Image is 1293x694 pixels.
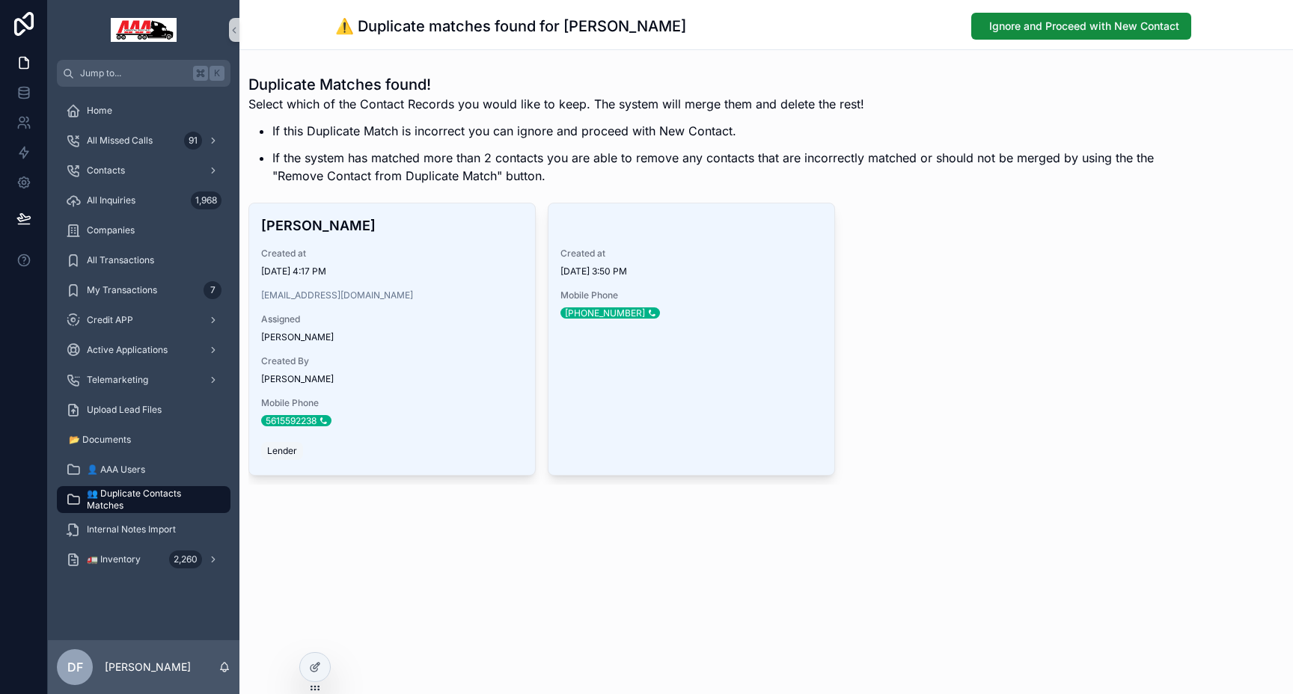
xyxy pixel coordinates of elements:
[57,366,230,393] a: Telemarketing
[105,660,191,675] p: [PERSON_NAME]
[560,307,660,319] div: [PHONE_NUMBER]
[57,426,230,453] a: 📂 Documents
[211,67,223,79] span: K
[87,464,145,476] span: 👤 AAA Users
[248,203,536,476] a: [PERSON_NAME]Created at[DATE] 4:17 PM[EMAIL_ADDRESS][DOMAIN_NAME]Assigned[PERSON_NAME]Created By[...
[87,344,168,356] span: Active Applications
[248,74,1172,95] h1: Duplicate Matches found!
[184,132,202,150] div: 91
[261,331,334,343] span: [PERSON_NAME]
[248,95,1172,113] p: Select which of the Contact Records you would like to keep. The system will merge them and delete...
[87,194,135,206] span: All Inquiries
[191,191,221,209] div: 1,968
[548,203,835,476] a: Created at[DATE] 3:50 PMMobile Phone[PHONE_NUMBER]
[261,248,523,260] span: Created at
[261,397,523,409] span: Mobile Phone
[169,550,202,568] div: 2,260
[261,415,331,426] div: 5615592238
[57,157,230,184] a: Contacts
[560,289,822,301] span: Mobile Phone
[57,60,230,87] button: Jump to...K
[57,486,230,513] a: 👥 Duplicate Contacts Matches
[111,18,177,42] img: App logo
[261,265,523,277] span: [DATE] 4:17 PM
[560,265,822,277] span: [DATE] 3:50 PM
[57,456,230,483] a: 👤 AAA Users
[87,224,135,236] span: Companies
[57,337,230,363] a: Active Applications
[69,434,131,446] span: 📂 Documents
[87,404,162,416] span: Upload Lead Files
[261,289,413,301] a: [EMAIL_ADDRESS][DOMAIN_NAME]
[335,16,686,37] h1: ⚠️ Duplicate matches found for [PERSON_NAME]
[272,149,1172,185] p: If the system has matched more than 2 contacts you are able to remove any contacts that are incor...
[57,217,230,244] a: Companies
[989,19,1179,34] span: Ignore and Proceed with New Contact
[87,488,215,512] span: 👥 Duplicate Contacts Matches
[57,97,230,124] a: Home
[261,215,523,236] h4: [PERSON_NAME]
[87,254,154,266] span: All Transactions
[67,658,83,676] span: DF
[57,396,230,423] a: Upload Lead Files
[87,523,176,535] span: Internal Notes Import
[57,277,230,304] a: My Transactions7
[80,67,187,79] span: Jump to...
[87,374,148,386] span: Telemarketing
[560,248,822,260] span: Created at
[57,307,230,334] a: Credit APP
[971,13,1191,40] button: Ignore and Proceed with New Contact
[261,313,523,325] span: Assigned
[267,445,297,457] span: Lender
[57,546,230,573] a: 🚛 Inventory2,260
[48,87,239,592] div: scrollable content
[87,553,141,565] span: 🚛 Inventory
[87,314,133,326] span: Credit APP
[204,281,221,299] div: 7
[57,516,230,543] a: Internal Notes Import
[272,122,1172,140] p: If this Duplicate Match is incorrect you can ignore and proceed with New Contact.
[57,187,230,214] a: All Inquiries1,968
[261,355,523,367] span: Created By
[87,135,153,147] span: All Missed Calls
[87,105,112,117] span: Home
[87,284,157,296] span: My Transactions
[261,373,334,385] span: [PERSON_NAME]
[87,165,125,176] span: Contacts
[57,247,230,274] a: All Transactions
[57,127,230,154] a: All Missed Calls91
